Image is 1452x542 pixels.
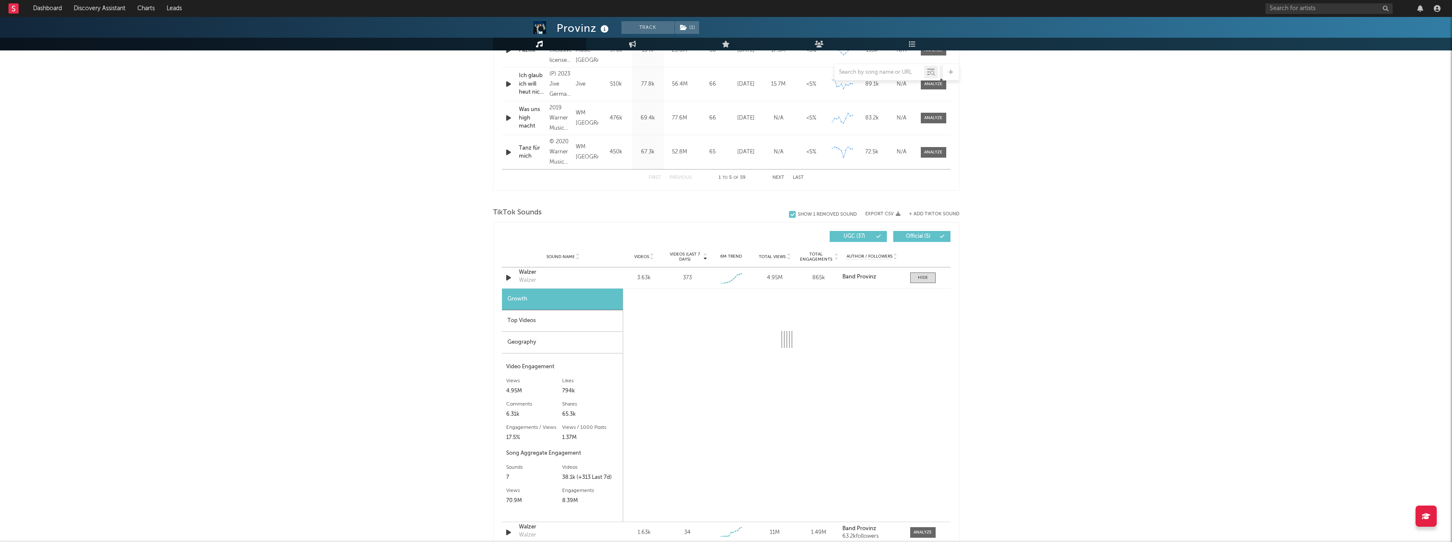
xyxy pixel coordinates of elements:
[711,253,751,260] div: 6M Trend
[797,80,825,89] div: <5%
[793,175,804,180] button: Last
[634,148,662,156] div: 67.3k
[634,80,662,89] div: 77.8k
[772,175,784,180] button: Next
[562,462,619,473] div: Videos
[835,69,924,76] input: Search by song name or URL
[698,148,727,156] div: 65
[764,148,793,156] div: N/A
[562,399,619,409] div: Shares
[506,496,563,506] div: 70.9M
[519,523,608,531] a: Walzer
[506,433,563,443] div: 17.5%
[557,21,611,35] div: Provinz
[621,21,674,34] button: Track
[562,376,619,386] div: Likes
[649,175,661,180] button: First
[675,21,699,34] button: (1)
[549,137,571,167] div: © 2020 Warner Music Group Germany Holding GmbH
[506,473,563,483] div: 7
[549,103,571,133] div: 2019 Warner Music Group Germany Holding GmbH / A Warner Music Group Company
[666,148,694,156] div: 52.8M
[519,531,536,539] div: Walzer
[859,114,885,122] div: 83.2k
[1265,3,1393,14] input: Search for artists
[668,252,702,262] span: Videos (last 7 days)
[493,208,542,218] span: TikTok Sounds
[506,448,619,459] div: Song Aggregate Engagement
[842,526,876,531] strong: Band Provinz
[674,21,700,34] span: ( 1 )
[797,148,825,156] div: <5%
[506,486,563,496] div: Views
[698,80,727,89] div: 66
[732,148,760,156] div: [DATE]
[519,106,546,131] a: Was uns high macht
[506,462,563,473] div: Sounds
[666,114,694,122] div: 77.6M
[602,114,630,122] div: 476k
[733,176,739,180] span: of
[764,114,793,122] div: N/A
[506,362,619,372] div: Video Engagement
[842,534,901,539] div: 63.2k followers
[506,376,563,386] div: Views
[562,422,619,433] div: Views / 1000 Posts
[602,80,630,89] div: 510k
[666,80,694,89] div: 56.4M
[634,114,662,122] div: 69.4k
[709,173,755,183] div: 1 5 59
[519,276,536,285] div: Walzer
[683,274,692,282] div: 373
[830,231,887,242] button: UGC(37)
[889,148,914,156] div: N/A
[799,274,838,282] div: 865k
[859,148,885,156] div: 72.5k
[562,486,619,496] div: Engagements
[519,144,546,161] a: Tanz für mich
[502,289,623,310] div: Growth
[576,108,598,128] div: WM [GEOGRAPHIC_DATA]
[624,528,664,537] div: 1.63k
[755,528,794,537] div: 11M
[900,212,959,217] button: + Add TikTok Sound
[506,422,563,433] div: Engagements / Views
[732,114,760,122] div: [DATE]
[519,72,546,97] a: Ich glaub ich will heut nicht mehr gehen
[799,252,833,262] span: Total Engagements
[799,528,838,537] div: 1.49M
[549,69,571,100] div: (P) 2023 Jive Germany a division of Sony Music Entertainment Germany GmbH
[842,274,901,280] a: Band Provinz
[502,310,623,332] div: Top Videos
[755,274,794,282] div: 4.95M
[634,254,649,259] span: Videos
[562,496,619,506] div: 8.39M
[669,175,692,180] button: Previous
[847,254,892,259] span: Author / Followers
[562,433,619,443] div: 1.37M
[842,526,901,532] a: Band Provinz
[506,386,563,396] div: 4.95M
[842,274,876,280] strong: Band Provinz
[764,80,793,89] div: 15.7M
[732,80,760,89] div: [DATE]
[684,528,691,537] div: 34
[889,114,914,122] div: N/A
[602,148,630,156] div: 450k
[893,231,950,242] button: Official(5)
[562,386,619,396] div: 794k
[797,114,825,122] div: <5%
[624,274,664,282] div: 3.63k
[506,399,563,409] div: Comments
[502,332,623,353] div: Geography
[835,234,874,239] span: UGC ( 37 )
[865,211,900,217] button: Export CSV
[909,212,959,217] button: + Add TikTok Sound
[698,114,727,122] div: 66
[562,409,619,420] div: 65.3k
[546,254,575,259] span: Sound Name
[519,268,608,277] a: Walzer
